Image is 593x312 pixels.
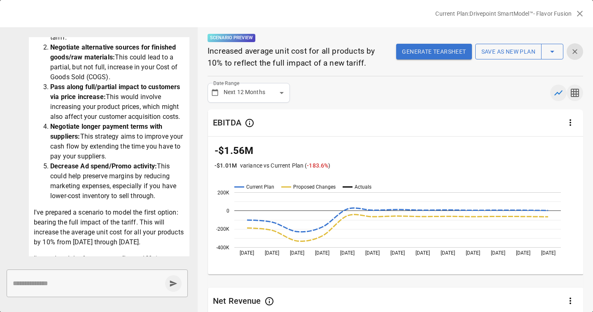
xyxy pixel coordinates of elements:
text: Actuals [355,184,371,190]
text: [DATE] [390,250,405,256]
text: [DATE] [516,250,530,256]
p: -$1.56M [215,143,577,158]
text: [DATE] [290,250,304,256]
strong: Negotiate alternative sources for finished goods/raw materials: [50,43,177,61]
text: [DATE] [441,250,455,256]
p: Current Plan: Drivepoint SmartModel™- Flavor Fusion [435,9,572,18]
div: EBITDA [213,117,241,128]
button: Save as new plan [475,44,542,59]
li: This could help preserve margins by reducing marketing expenses, especially if you have lower-cos... [50,161,184,201]
text: [DATE] [340,250,355,256]
text: -400K [216,244,229,250]
text: Proposed Changes [293,184,336,190]
li: This would involve increasing your product prices, which might also affect your customer acquisit... [50,82,184,122]
strong: Negotiate longer payment terms with suppliers: [50,123,164,140]
span: -183.6 % [307,162,328,169]
text: [DATE] [240,250,254,256]
text: 200K [217,189,229,195]
svg: A chart. [208,180,584,277]
p: Increased average unit cost for all products by 10% to reflect the full impact of a new tariff. [208,45,377,69]
p: -$1.01M [215,161,237,170]
text: [DATE] [466,250,480,256]
p: I've updated the forecast to reflect a 10% increase in the average unit cost for all products, st... [34,254,184,303]
text: [DATE] [265,250,279,256]
text: [DATE] [315,250,329,256]
li: This could lead to a partial, but not full, increase in your Cost of Goods Sold (COGS). [50,43,184,82]
text: Current Plan [246,184,274,190]
strong: Pass along full/partial impact to customers via price increase: [50,83,182,101]
p: variance vs Current Plan ( ) [240,161,331,170]
li: This strategy aims to improve your cash flow by extending the time you have to pay your suppliers. [50,122,184,161]
text: [DATE] [365,250,380,256]
text: 0 [226,208,229,214]
p: Scenario Preview [208,34,255,42]
text: -200K [216,226,229,232]
text: [DATE] [416,250,430,256]
text: [DATE] [541,250,556,256]
p: Next 12 Months [224,88,265,97]
text: [DATE] [491,250,505,256]
label: Date Range [213,80,239,87]
button: Generate Tearsheet [396,44,472,59]
strong: Decrease Ad spend/Promo activity: [50,162,157,170]
p: I've prepared a scenario to model the first option: bearing the full impact of the tariff. This w... [34,208,184,247]
div: Net Revenue [213,295,261,306]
